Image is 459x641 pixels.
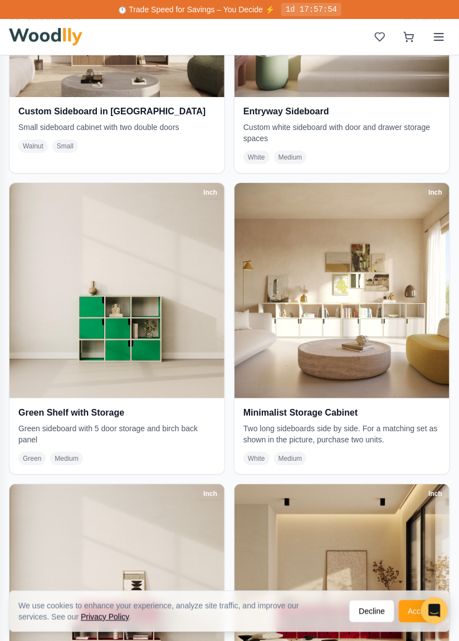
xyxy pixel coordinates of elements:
[243,151,270,164] span: White
[274,452,307,465] span: Medium
[9,28,82,46] img: Woodlly
[243,122,441,144] p: Custom white sideboard with door and drawer storage spaces
[281,3,341,16] div: 1d 17:57:54
[81,613,129,621] a: Privacy Policy
[349,600,394,623] button: Decline
[243,407,441,418] h3: Minimalist Storage Cabinet
[423,488,447,500] div: Inch
[52,139,78,153] span: Small
[18,122,216,133] p: Small sideboard cabinet with two double doors
[423,186,447,199] div: Inch
[18,600,340,623] div: We use cookies to enhance your experience, analyze site traffic, and improve our services. See our .
[235,183,450,398] img: Minimalist Storage Cabinet
[243,423,441,445] p: Two long sideboards side by side. For a matching set as shown in the picture, purchase two units.
[274,151,307,164] span: Medium
[421,597,448,624] div: Open Intercom Messenger
[18,106,216,117] h3: Custom Sideboard in [GEOGRAPHIC_DATA]
[18,407,216,418] h3: Green Shelf with Storage
[243,452,270,465] span: White
[18,423,216,445] p: Green sideboard with 5 door storage and birch back panel
[9,183,224,398] img: Green Shelf with Storage
[18,452,46,465] span: Green
[399,600,441,623] button: Accept
[243,106,441,117] h3: Entryway Sideboard
[18,139,48,153] span: Walnut
[50,452,83,465] span: Medium
[198,186,222,199] div: Inch
[118,5,275,14] span: ⏱️ Trade Speed for Savings – You Decide ⚡
[198,488,222,500] div: Inch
